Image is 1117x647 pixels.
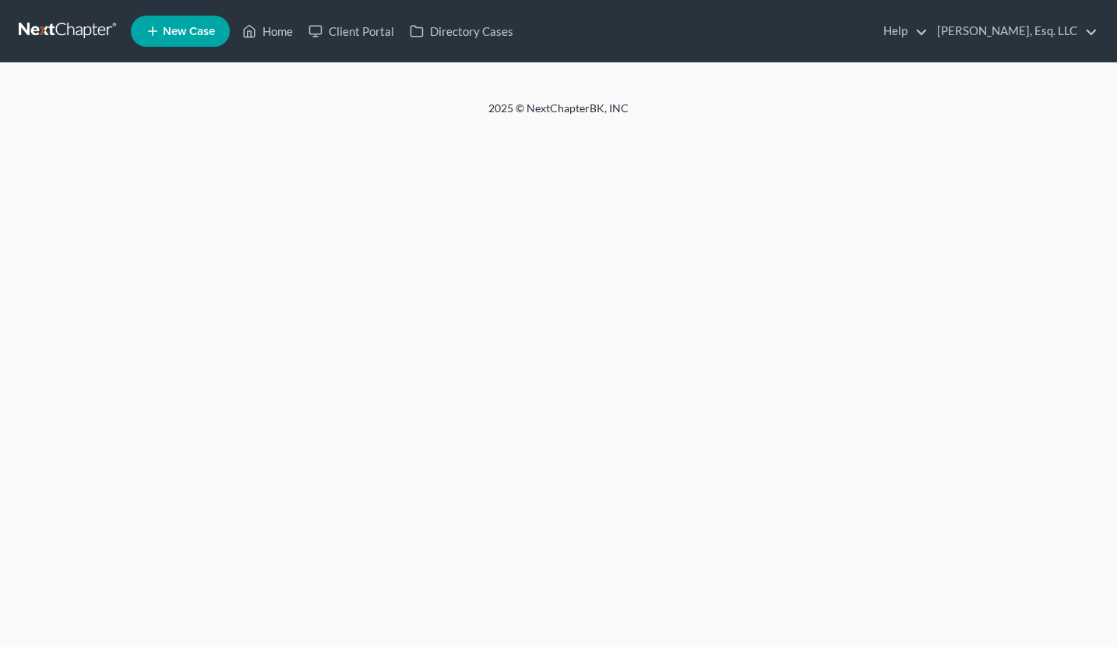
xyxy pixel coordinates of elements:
a: Directory Cases [402,17,521,45]
a: [PERSON_NAME], Esq. LLC [929,17,1098,45]
a: Home [234,17,301,45]
a: Client Portal [301,17,402,45]
a: Help [876,17,928,45]
new-legal-case-button: New Case [131,16,230,47]
div: 2025 © NextChapterBK, INC [115,101,1002,129]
